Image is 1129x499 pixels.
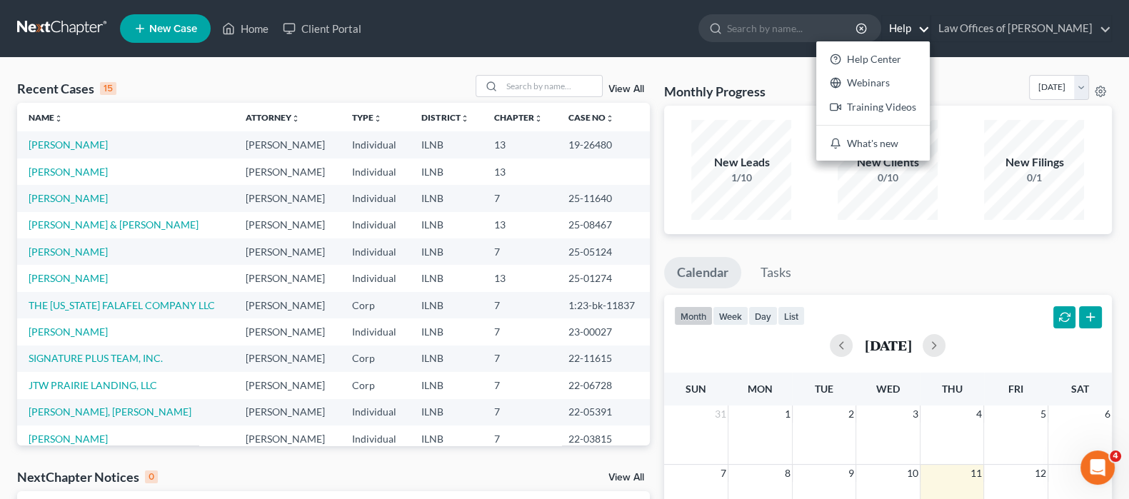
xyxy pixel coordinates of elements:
a: View All [608,473,644,483]
td: 7 [483,399,557,425]
span: 4 [1110,450,1121,462]
td: ILNB [410,185,483,211]
td: 22-11615 [557,346,650,372]
span: Wed [876,383,900,395]
a: Chapterunfold_more [494,112,543,123]
td: ILNB [410,131,483,158]
span: Sat [1071,383,1089,395]
td: 7 [483,318,557,345]
td: 13 [483,158,557,185]
a: SIGNATURE PLUS TEAM, INC. [29,352,163,364]
div: 0/1 [984,171,1084,185]
a: JTW PRAIRIE LANDING, LLC [29,379,157,391]
a: [PERSON_NAME] [29,272,108,284]
a: Calendar [664,257,741,288]
a: [PERSON_NAME] [29,166,108,178]
td: 25-05124 [557,238,650,265]
span: Mon [748,383,773,395]
td: 22-03815 [557,425,650,452]
span: Sun [686,383,706,395]
td: [PERSON_NAME] [234,292,341,318]
td: Individual [341,318,411,345]
a: Law Offices of [PERSON_NAME] [931,16,1111,41]
span: 11 [969,465,983,482]
i: unfold_more [54,114,63,123]
td: [PERSON_NAME] [234,158,341,185]
td: 25-01274 [557,265,650,291]
a: View All [608,84,644,94]
td: [PERSON_NAME] [234,185,341,211]
i: unfold_more [534,114,543,123]
a: Attorneyunfold_more [246,112,300,123]
span: 7 [719,465,728,482]
span: 9 [847,465,855,482]
a: [PERSON_NAME], [PERSON_NAME] [29,405,191,418]
div: NextChapter Notices [17,468,158,485]
td: ILNB [410,399,483,425]
td: 13 [483,131,557,158]
td: Individual [341,158,411,185]
td: [PERSON_NAME] [234,425,341,452]
td: Individual [341,399,411,425]
td: Individual [341,185,411,211]
i: unfold_more [373,114,382,123]
input: Search by name... [502,76,602,96]
a: [PERSON_NAME] [29,138,108,151]
td: 22-05391 [557,399,650,425]
td: Corp [341,292,411,318]
i: unfold_more [460,114,468,123]
td: Corp [341,346,411,372]
span: 12 [1033,465,1048,482]
div: New Clients [838,154,938,171]
h2: [DATE] [864,338,911,353]
a: Districtunfold_more [421,112,468,123]
td: ILNB [410,265,483,291]
td: [PERSON_NAME] [234,238,341,265]
td: 23-00027 [557,318,650,345]
td: [PERSON_NAME] [234,372,341,398]
div: Recent Cases [17,80,116,97]
a: Tasks [748,257,804,288]
td: 7 [483,185,557,211]
i: unfold_more [606,114,614,123]
iframe: Intercom live chat [1080,450,1115,485]
td: [PERSON_NAME] [234,346,341,372]
td: 22-06728 [557,372,650,398]
a: Training Videos [816,95,930,119]
td: ILNB [410,292,483,318]
span: 4 [975,405,983,423]
td: Individual [341,425,411,452]
a: Case Nounfold_more [568,112,614,123]
input: Search by name... [727,15,858,41]
button: month [674,306,713,326]
a: Nameunfold_more [29,112,63,123]
td: Individual [341,238,411,265]
span: New Case [149,24,197,34]
div: Help [816,41,930,161]
a: Help Center [816,47,930,71]
a: [PERSON_NAME] [29,326,108,338]
span: 2 [847,405,855,423]
a: [PERSON_NAME] [29,192,108,204]
a: Webinars [816,71,930,96]
td: 7 [483,372,557,398]
div: 0/10 [838,171,938,185]
h3: Monthly Progress [664,83,766,100]
div: 1/10 [691,171,791,185]
td: 1:23-bk-11837 [557,292,650,318]
span: 8 [783,465,792,482]
td: 7 [483,425,557,452]
td: 13 [483,265,557,291]
button: day [748,306,778,326]
td: 19-26480 [557,131,650,158]
span: 6 [1103,405,1112,423]
td: 25-08467 [557,212,650,238]
div: 15 [100,82,116,95]
a: Typeunfold_more [352,112,382,123]
a: [PERSON_NAME] [29,433,108,445]
span: 5 [1039,405,1048,423]
td: Individual [341,131,411,158]
td: [PERSON_NAME] [234,265,341,291]
a: What's new [816,131,930,156]
td: Individual [341,265,411,291]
